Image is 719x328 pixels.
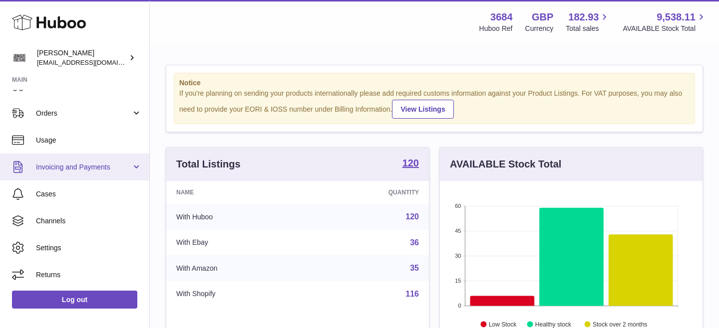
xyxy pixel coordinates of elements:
[36,243,142,253] span: Settings
[568,10,599,24] span: 182.93
[657,10,696,24] span: 9,538.11
[166,281,310,307] td: With Shopify
[166,204,310,230] td: With Huboo
[310,181,429,204] th: Quantity
[489,321,517,328] text: Low Stock
[166,230,310,256] td: With Ebay
[566,24,610,33] span: Total sales
[36,136,142,145] span: Usage
[36,109,131,118] span: Orders
[525,24,554,33] div: Currency
[450,158,561,171] h3: AVAILABLE Stock Total
[166,181,310,204] th: Name
[179,89,690,119] div: If you're planning on sending your products internationally please add required customs informati...
[36,163,131,172] span: Invoicing and Payments
[166,255,310,281] td: With Amazon
[12,50,27,65] img: theinternationalventure@gmail.com
[402,158,419,168] strong: 120
[37,48,127,67] div: [PERSON_NAME]
[179,78,690,88] strong: Notice
[12,291,137,309] a: Log out
[479,24,513,33] div: Huboo Ref
[455,228,461,234] text: 45
[455,278,461,284] text: 15
[36,189,142,199] span: Cases
[37,58,147,66] span: [EMAIL_ADDRESS][DOMAIN_NAME]
[455,203,461,209] text: 60
[623,24,707,33] span: AVAILABLE Stock Total
[36,216,142,226] span: Channels
[566,10,610,33] a: 182.93 Total sales
[36,270,142,280] span: Returns
[535,321,572,328] text: Healthy stock
[455,253,461,259] text: 30
[410,238,419,247] a: 36
[490,10,513,24] strong: 3684
[405,212,419,221] a: 120
[405,290,419,298] a: 116
[593,321,647,328] text: Stock over 2 months
[410,264,419,272] a: 35
[458,303,461,309] text: 0
[402,158,419,170] a: 120
[623,10,707,33] a: 9,538.11 AVAILABLE Stock Total
[532,10,553,24] strong: GBP
[392,100,453,119] a: View Listings
[176,158,241,171] h3: Total Listings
